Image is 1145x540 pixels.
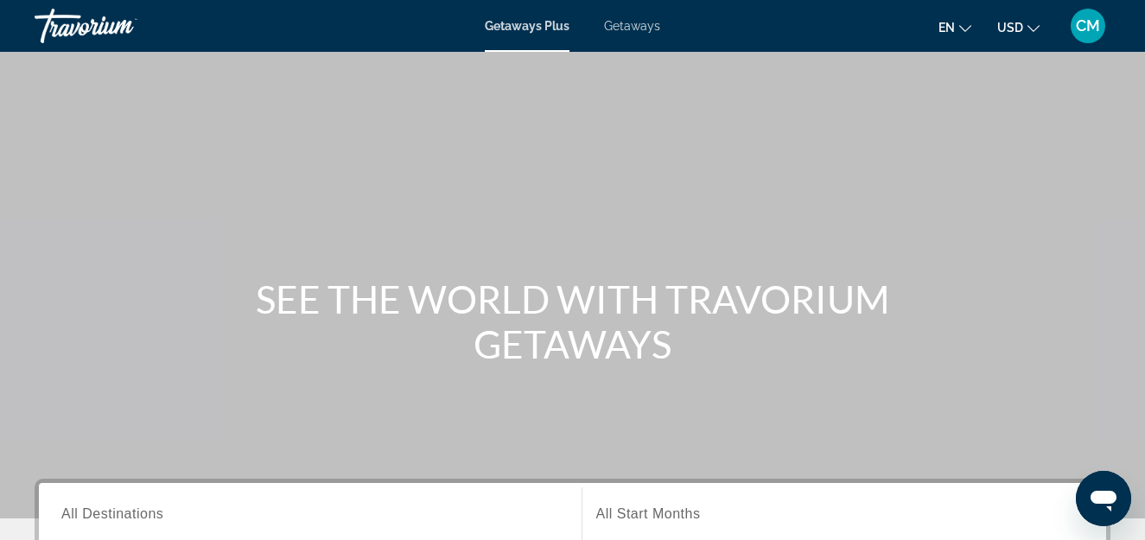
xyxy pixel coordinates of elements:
span: en [938,21,955,35]
span: All Destinations [61,506,163,521]
button: Change language [938,15,971,40]
h1: SEE THE WORLD WITH TRAVORIUM GETAWAYS [249,276,897,366]
span: CM [1076,17,1100,35]
a: Travorium [35,3,207,48]
button: User Menu [1065,8,1110,44]
span: USD [997,21,1023,35]
a: Getaways Plus [485,19,569,33]
span: All Start Months [596,506,701,521]
button: Change currency [997,15,1040,40]
iframe: Button to launch messaging window [1076,471,1131,526]
a: Getaways [604,19,660,33]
